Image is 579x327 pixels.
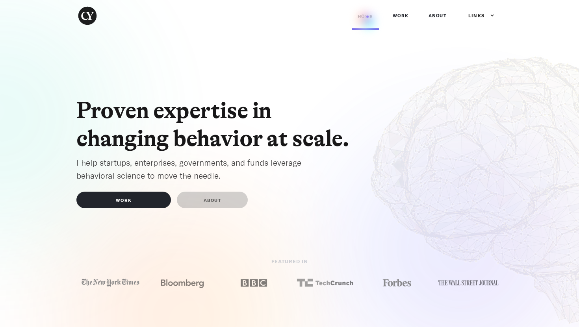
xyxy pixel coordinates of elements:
[76,156,328,182] p: I help startups, enterprises, governments, and funds leverage behavioral science to move the needle.
[76,192,171,208] a: WORK
[460,4,495,28] div: Links
[177,192,248,208] a: ABOUT
[76,5,108,27] a: home
[387,4,415,28] a: Work
[468,12,485,20] div: Links
[76,97,360,152] h1: Proven expertise in changing behavior at scale.
[191,257,388,270] p: FEATURED IN
[423,4,453,28] a: ABOUT
[352,5,379,30] a: Home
